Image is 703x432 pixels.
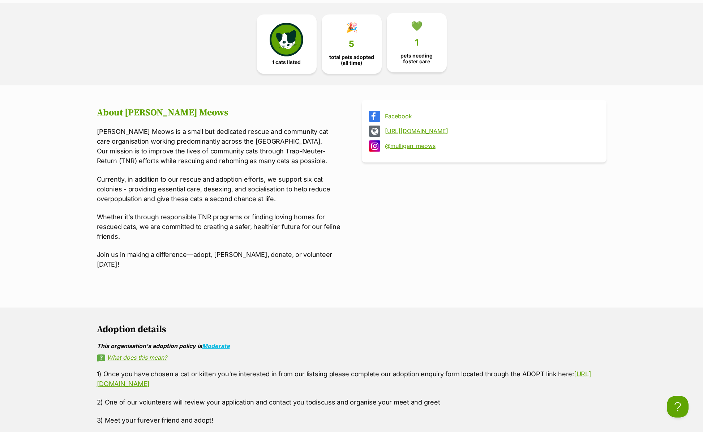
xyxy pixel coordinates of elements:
p: Currently, in addition to our rescue and adoption efforts, we support six cat colonies - providin... [97,174,342,204]
p: 3) Meet your furever friend and adopt! [97,415,606,425]
h2: Adoption details [97,324,606,335]
a: Facebook [385,113,596,119]
p: Whether it’s through responsible TNR programs or finding loving homes for rescued cats, we are co... [97,212,342,241]
a: 1 cats listed [257,14,317,74]
p: [PERSON_NAME] Meows is a small but dedicated rescue and community cat care organisation working p... [97,127,342,166]
span: total pets adopted (all time) [328,54,376,66]
div: 💚 [411,21,423,31]
a: [URL][DOMAIN_NAME] [385,128,596,134]
p: 2) One of our volunteers will review your application and contact you todiscuss and organise your... [97,397,606,407]
p: Join us in making a difference—adopt, [PERSON_NAME], donate, or volunteer [DATE]! [97,250,342,269]
span: 5 [349,39,354,49]
span: pets needing foster care [393,53,441,64]
a: 💚 1 pets needing foster care [387,13,447,72]
h2: About [PERSON_NAME] Meows [97,107,342,118]
a: @mulligan_meows [385,143,596,149]
img: cat-icon-068c71abf8fe30c970a85cd354bc8e23425d12f6e8612795f06af48be43a487a.svg [270,23,303,56]
a: 🎉 5 total pets adopted (all time) [322,14,382,74]
div: This organisation's adoption policy is [97,343,606,349]
a: Moderate [202,342,230,350]
p: 1) Once you have chosen a cat or kitten you're interested in from our listsing please complete ou... [97,369,606,389]
span: 1 cats listed [272,59,301,65]
span: 1 [415,38,419,48]
a: What does this mean? [97,354,606,361]
iframe: Help Scout Beacon - Open [667,396,689,418]
div: 🎉 [346,22,357,33]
